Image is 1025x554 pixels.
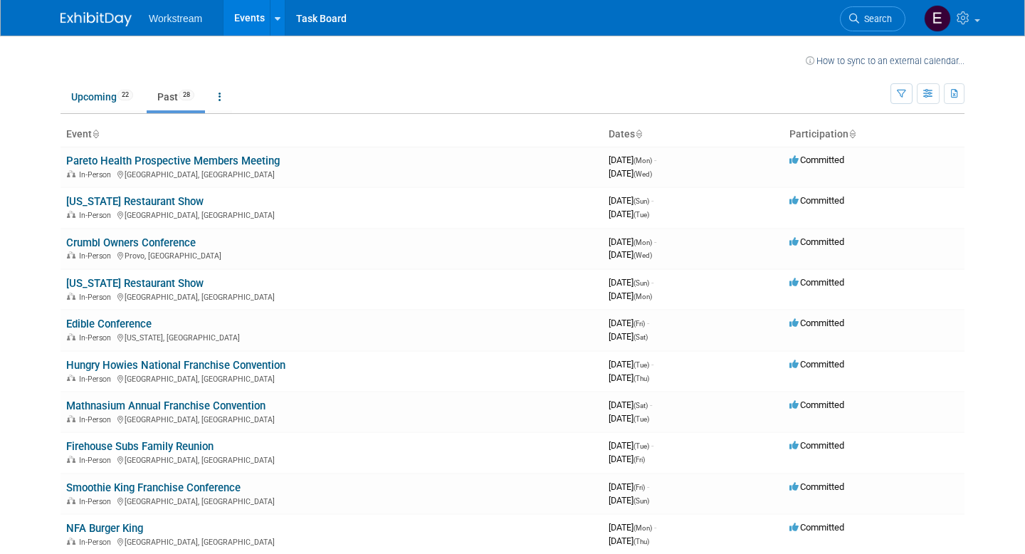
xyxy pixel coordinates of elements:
[67,415,75,422] img: In-Person Event
[66,440,214,453] a: Firehouse Subs Family Reunion
[609,209,649,219] span: [DATE]
[79,415,115,424] span: In-Person
[609,372,649,383] span: [DATE]
[634,157,652,164] span: (Mon)
[634,456,645,464] span: (Fri)
[859,14,892,24] span: Search
[609,440,653,451] span: [DATE]
[651,277,653,288] span: -
[848,128,856,140] a: Sort by Participation Type
[609,277,653,288] span: [DATE]
[79,293,115,302] span: In-Person
[924,5,951,32] img: Ellie Mirman
[634,415,649,423] span: (Tue)
[609,399,652,410] span: [DATE]
[67,333,75,340] img: In-Person Event
[651,195,653,206] span: -
[634,170,652,178] span: (Wed)
[609,155,656,165] span: [DATE]
[634,524,652,532] span: (Mon)
[609,522,656,533] span: [DATE]
[66,209,597,220] div: [GEOGRAPHIC_DATA], [GEOGRAPHIC_DATA]
[79,375,115,384] span: In-Person
[66,168,597,179] div: [GEOGRAPHIC_DATA], [GEOGRAPHIC_DATA]
[654,155,656,165] span: -
[61,12,132,26] img: ExhibitDay
[609,291,652,301] span: [DATE]
[66,495,597,506] div: [GEOGRAPHIC_DATA], [GEOGRAPHIC_DATA]
[647,481,649,492] span: -
[634,279,649,287] span: (Sun)
[67,497,75,504] img: In-Person Event
[66,399,266,412] a: Mathnasium Annual Franchise Convention
[67,251,75,258] img: In-Person Event
[654,236,656,247] span: -
[789,481,844,492] span: Committed
[79,456,115,465] span: In-Person
[634,333,648,341] span: (Sat)
[79,170,115,179] span: In-Person
[647,318,649,328] span: -
[67,375,75,382] img: In-Person Event
[79,538,115,547] span: In-Person
[650,399,652,410] span: -
[66,372,597,384] div: [GEOGRAPHIC_DATA], [GEOGRAPHIC_DATA]
[66,481,241,494] a: Smoothie King Franchise Conference
[634,375,649,382] span: (Thu)
[79,497,115,506] span: In-Person
[66,155,280,167] a: Pareto Health Prospective Members Meeting
[634,538,649,545] span: (Thu)
[67,293,75,300] img: In-Person Event
[789,359,844,370] span: Committed
[789,399,844,410] span: Committed
[67,456,75,463] img: In-Person Event
[149,13,202,24] span: Workstream
[609,413,649,424] span: [DATE]
[651,359,653,370] span: -
[603,122,784,147] th: Dates
[609,331,648,342] span: [DATE]
[609,168,652,179] span: [DATE]
[66,454,597,465] div: [GEOGRAPHIC_DATA], [GEOGRAPHIC_DATA]
[634,239,652,246] span: (Mon)
[66,522,143,535] a: NFA Burger King
[79,333,115,343] span: In-Person
[609,359,653,370] span: [DATE]
[79,211,115,220] span: In-Person
[634,320,645,328] span: (Fri)
[789,440,844,451] span: Committed
[61,122,603,147] th: Event
[789,155,844,165] span: Committed
[634,361,649,369] span: (Tue)
[609,535,649,546] span: [DATE]
[66,195,204,208] a: [US_STATE] Restaurant Show
[61,83,144,110] a: Upcoming22
[609,481,649,492] span: [DATE]
[66,277,204,290] a: [US_STATE] Restaurant Show
[634,251,652,259] span: (Wed)
[635,128,642,140] a: Sort by Start Date
[609,195,653,206] span: [DATE]
[79,251,115,261] span: In-Person
[117,90,133,100] span: 22
[66,359,285,372] a: Hungry Howies National Franchise Convention
[789,522,844,533] span: Committed
[66,331,597,343] div: [US_STATE], [GEOGRAPHIC_DATA]
[67,538,75,545] img: In-Person Event
[66,236,196,249] a: Crumbl Owners Conference
[789,236,844,247] span: Committed
[651,440,653,451] span: -
[92,128,99,140] a: Sort by Event Name
[609,236,656,247] span: [DATE]
[634,211,649,219] span: (Tue)
[789,277,844,288] span: Committed
[609,318,649,328] span: [DATE]
[67,211,75,218] img: In-Person Event
[634,497,649,505] span: (Sun)
[609,495,649,506] span: [DATE]
[609,249,652,260] span: [DATE]
[179,90,194,100] span: 28
[66,413,597,424] div: [GEOGRAPHIC_DATA], [GEOGRAPHIC_DATA]
[634,197,649,205] span: (Sun)
[789,195,844,206] span: Committed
